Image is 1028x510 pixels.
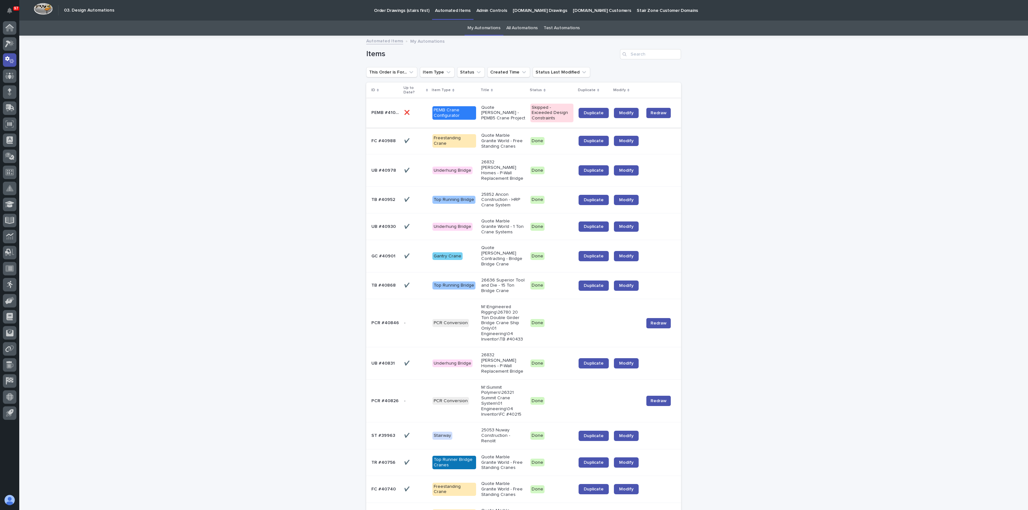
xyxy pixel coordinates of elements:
p: ✔️ [404,137,411,144]
span: Modify [619,283,634,288]
p: ✔️ [404,223,411,229]
a: Test Automations [544,21,580,36]
p: 25053 Nuway Construction - Renolit [481,428,526,444]
p: ✔️ [404,167,411,173]
span: Modify [619,111,634,115]
div: PEMB Crane Configurator [432,106,476,120]
p: Title [481,87,489,94]
div: Done [530,397,545,405]
p: ✔️ [404,359,411,366]
p: Up to Date? [403,84,424,96]
a: Modify [614,195,639,205]
p: ❌ [404,109,411,116]
a: Duplicate [579,484,609,494]
p: ✔️ [404,252,411,259]
span: Duplicate [584,283,604,288]
p: Quote Marble Granite World - Free Standing Cranes [481,481,526,497]
p: ✔️ [404,459,411,465]
button: Created Time [487,67,530,77]
div: PCR Conversion [432,397,469,405]
span: Redraw [651,398,667,404]
p: Quote [PERSON_NAME] - PEMB5 Crane Project [481,105,526,121]
div: Done [530,485,545,493]
p: Quote Marble Granite World - Free Standing Cranes [481,454,526,471]
p: Status [530,87,542,94]
h2: 03. Design Automations [64,8,114,13]
p: 25852 Ancon Construction - HRP Crane System [481,192,526,208]
a: Modify [614,108,639,118]
tr: PCR #40846PCR #40846 -- PCR ConversionM:\Engineered Rigging\26780 20 Ton Double Girder Bridge Cra... [366,299,681,347]
p: Quote Marble Granite World - 1 Ton Crane Systems [481,219,526,235]
p: Duplicate [578,87,596,94]
span: Duplicate [584,434,604,438]
div: Done [530,359,545,367]
div: Done [530,319,545,327]
tr: ST #39963ST #39963 ✔️✔️ Stairway25053 Nuway Construction - RenolitDoneDuplicateModify [366,422,681,449]
a: Duplicate [579,431,609,441]
tr: UB #40978UB #40978 ✔️✔️ Underhung Bridge26832 [PERSON_NAME] Homes - P-Wall Replacement BridgeDone... [366,154,681,186]
p: ✔️ [404,196,411,203]
p: PCR #40826 [371,397,400,404]
span: Duplicate [584,224,604,229]
a: Automated Items [366,37,403,44]
a: Duplicate [579,108,609,118]
div: Freestanding Crane [432,134,476,148]
div: Done [530,196,545,204]
button: Status [457,67,485,77]
tr: UB #40930UB #40930 ✔️✔️ Underhung BridgeQuote Marble Granite World - 1 Ton Crane SystemsDoneDupli... [366,213,681,240]
p: 26832 [PERSON_NAME] Homes - P-Wall Replacement Bridge [481,352,526,374]
a: Duplicate [579,165,609,176]
p: M:\Summit Polymers\26321 Summit Crane System\01 Engineering\04 Inventor\FC #40215 [481,385,526,417]
button: This Order is For... [366,67,417,77]
h1: Items [366,49,617,59]
p: TR #40756 [371,459,397,465]
div: Skipped - Exceeded Design Constraints [530,104,573,122]
p: M:\Engineered Rigging\26780 20 Ton Double Girder Bridge Crane Ship Only\01 Engineering\04 Invento... [481,304,526,342]
a: Duplicate [579,358,609,368]
p: TB #40952 [371,196,396,203]
p: TB #40868 [371,281,397,288]
input: Search [620,49,681,59]
span: Modify [619,434,634,438]
span: Duplicate [584,139,604,143]
p: Item Type [432,87,451,94]
img: Workspace Logo [34,3,53,15]
div: Done [530,223,545,231]
span: Modify [619,198,634,202]
span: Modify [619,254,634,258]
tr: FC #40988FC #40988 ✔️✔️ Freestanding CraneQuote Marble Granite World - Free Standing CranesDoneDu... [366,127,681,154]
div: Underhung Bridge [432,167,473,175]
div: Done [530,137,545,145]
span: Redraw [651,320,667,326]
span: Modify [619,460,634,465]
div: Done [530,281,545,290]
p: UB #40831 [371,359,396,366]
p: ST #39963 [371,432,396,438]
div: Freestanding Crane [432,483,476,496]
button: Item Type [420,67,455,77]
p: My Automations [410,37,445,44]
tr: TR #40756TR #40756 ✔️✔️ Top Runner Bridge CranesQuote Marble Granite World - Free Standing Cranes... [366,449,681,476]
p: FC #40740 [371,485,397,492]
a: Duplicate [579,195,609,205]
button: users-avatar [3,493,16,507]
tr: UB #40831UB #40831 ✔️✔️ Underhung Bridge26832 [PERSON_NAME] Homes - P-Wall Replacement BridgeDone... [366,347,681,379]
button: Redraw [646,396,671,406]
a: Modify [614,431,639,441]
tr: FC #40740FC #40740 ✔️✔️ Freestanding CraneQuote Marble Granite World - Free Standing CranesDoneDu... [366,476,681,503]
a: Modify [614,136,639,146]
p: FC #40988 [371,137,397,144]
p: ✔️ [404,485,411,492]
p: PEMB #41043 [371,109,400,116]
tr: PEMB #41043PEMB #41043 ❌❌ PEMB Crane ConfiguratorQuote [PERSON_NAME] - PEMB5 Crane ProjectSkipped... [366,98,681,127]
div: Top Running Bridge [432,196,475,204]
tr: GC #40901GC #40901 ✔️✔️ Gantry CraneQuote [PERSON_NAME] Contracting - Bridge Bridge CraneDoneDupl... [366,240,681,272]
p: Quote [PERSON_NAME] Contracting - Bridge Bridge Crane [481,245,526,267]
p: - [404,397,407,404]
a: All Automations [506,21,538,36]
span: Modify [619,224,634,229]
p: UB #40978 [371,167,397,173]
p: GC #40901 [371,252,397,259]
span: Redraw [651,110,667,116]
